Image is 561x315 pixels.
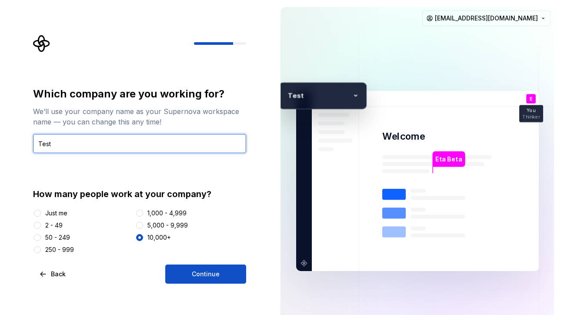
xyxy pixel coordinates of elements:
[435,14,538,23] span: [EMAIL_ADDRESS][DOMAIN_NAME]
[435,154,462,164] p: Eta Beta
[165,265,246,284] button: Continue
[283,90,292,101] p: T
[45,221,63,230] div: 2 - 49
[33,87,246,101] div: Which company are you working for?
[147,209,187,218] div: 1,000 - 4,999
[51,270,66,278] span: Back
[292,90,349,101] p: est
[147,221,188,230] div: 5,000 - 9,999
[522,114,540,119] p: Thinker
[192,270,220,278] span: Continue
[33,134,246,153] input: Company name
[45,245,74,254] div: 250 - 999
[33,188,246,200] div: How many people work at your company?
[382,130,425,143] p: Welcome
[45,209,67,218] div: Just me
[33,265,73,284] button: Back
[529,97,532,101] p: E
[527,108,535,113] p: You
[45,233,70,242] div: 50 - 249
[33,35,50,52] svg: Supernova Logo
[422,10,551,26] button: [EMAIL_ADDRESS][DOMAIN_NAME]
[33,106,246,127] div: We’ll use your company name as your Supernova workspace name — you can change this any time!
[147,233,171,242] div: 10,000+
